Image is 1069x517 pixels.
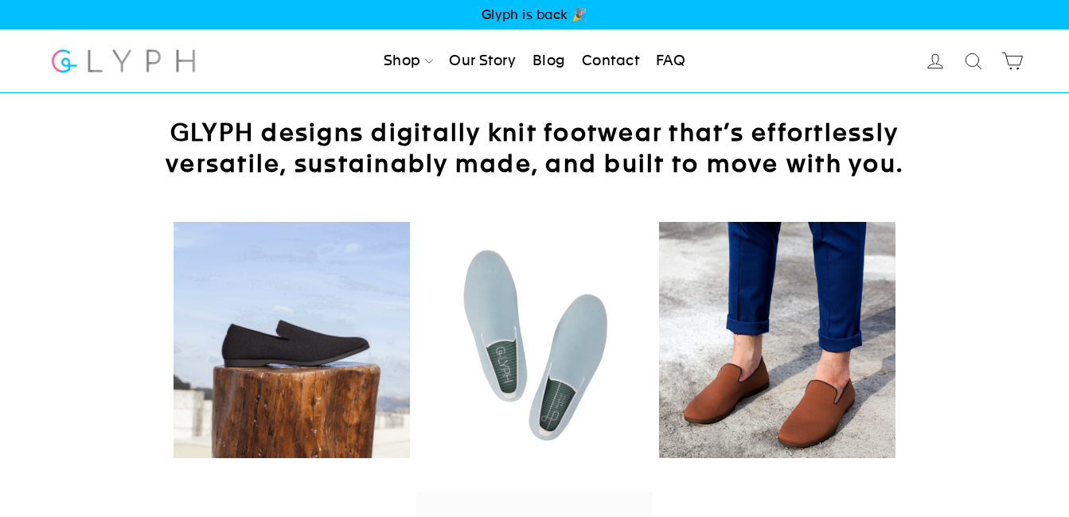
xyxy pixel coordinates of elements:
[650,44,692,79] a: FAQ
[526,44,572,79] a: Blog
[443,44,522,79] a: Our Story
[137,117,933,179] h2: GLYPH designs digitally knit footwear that’s effortlessly versatile, sustainably made, and built ...
[575,44,646,79] a: Contact
[377,44,692,79] ul: Primary
[49,40,198,82] img: Glyph
[377,44,439,79] a: Shop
